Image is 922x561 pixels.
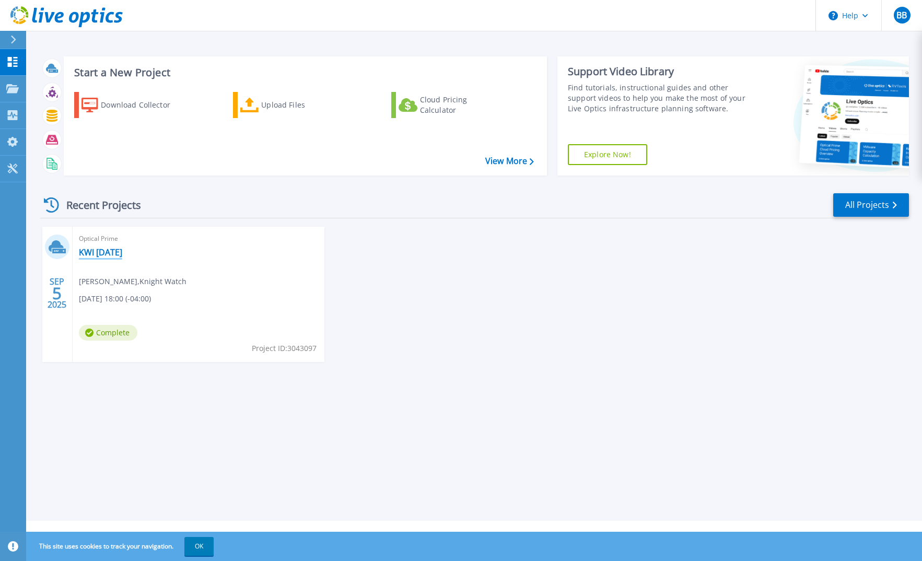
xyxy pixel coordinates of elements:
[896,11,907,19] span: BB
[47,274,67,312] div: SEP 2025
[233,92,349,118] a: Upload Files
[261,95,345,115] div: Upload Files
[252,343,317,354] span: Project ID: 3043097
[79,293,151,305] span: [DATE] 18:00 (-04:00)
[568,144,647,165] a: Explore Now!
[420,95,504,115] div: Cloud Pricing Calculator
[74,92,191,118] a: Download Collector
[79,276,186,287] span: [PERSON_NAME] , Knight Watch
[833,193,909,217] a: All Projects
[184,537,214,556] button: OK
[29,537,214,556] span: This site uses cookies to track your navigation.
[79,233,318,244] span: Optical Prime
[391,92,508,118] a: Cloud Pricing Calculator
[74,67,533,78] h3: Start a New Project
[79,247,122,258] a: KWI [DATE]
[79,325,137,341] span: Complete
[485,156,534,166] a: View More
[568,83,746,114] div: Find tutorials, instructional guides and other support videos to help you make the most of your L...
[40,192,155,218] div: Recent Projects
[101,95,184,115] div: Download Collector
[568,65,746,78] div: Support Video Library
[52,289,62,298] span: 5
